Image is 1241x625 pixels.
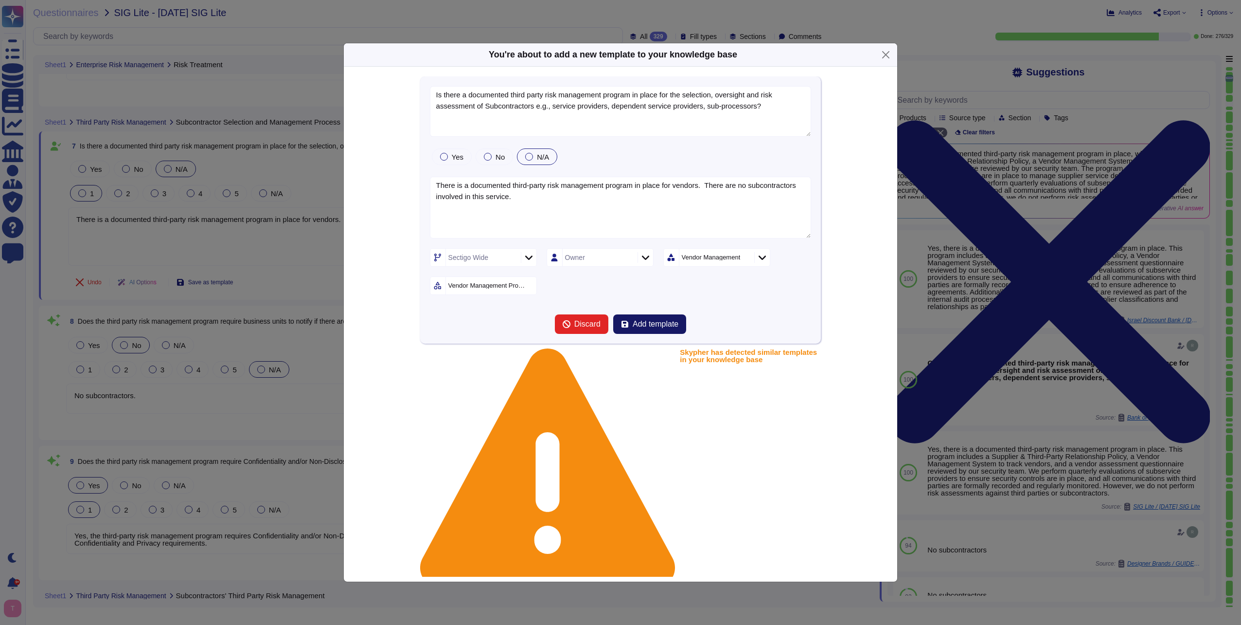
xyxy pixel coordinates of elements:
[574,320,601,328] span: Discard
[878,47,893,62] button: Close
[496,153,505,161] span: No
[565,254,585,261] div: Owner
[448,282,526,289] div: Vendor Management Program
[680,349,821,596] p: Skypher has detected similar templates in your knowledge base
[613,314,686,334] button: Add template
[489,50,737,59] b: You're about to add a new template to your knowledge base
[452,153,463,161] span: Yes
[537,153,549,161] span: N/A
[682,254,741,260] div: Vendor Management
[448,254,488,261] div: Sectigo Wide
[633,320,678,328] span: Add template
[430,177,812,239] textarea: There is a documented third-party risk management program in place for vendors. There are no subc...
[555,314,608,334] button: Discard
[430,86,812,137] textarea: Is there a documented third party risk management program in place for the selection, oversight a...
